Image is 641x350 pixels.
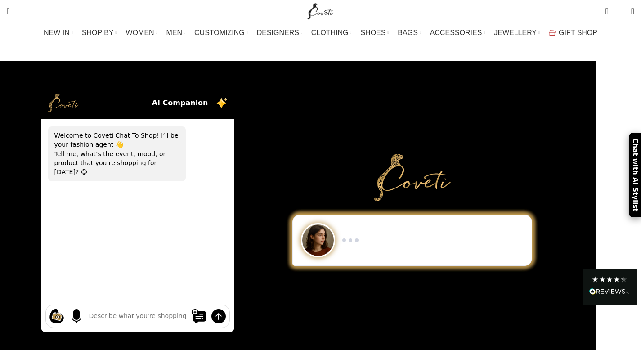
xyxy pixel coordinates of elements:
a: DESIGNERS [257,24,302,42]
span: JEWELLERY [494,28,537,37]
span: NEW IN [44,28,70,37]
a: JEWELLERY [494,24,540,42]
img: GiftBag [549,30,556,36]
span: CLOTHING [311,28,349,37]
span: BAGS [398,28,417,37]
span: 0 [617,9,624,16]
span: MEN [166,28,183,37]
span: ACCESSORIES [430,28,482,37]
span: GIFT SHOP [559,28,597,37]
a: CLOTHING [311,24,352,42]
a: GIFT SHOP [549,24,597,42]
a: BAGS [398,24,421,42]
div: Read All Reviews [583,269,637,305]
img: REVIEWS.io [589,288,630,295]
div: Main navigation [2,24,639,42]
a: SHOES [360,24,389,42]
a: 0 [601,2,613,20]
a: WOMEN [126,24,157,42]
a: CUSTOMIZING [194,24,248,42]
span: CUSTOMIZING [194,28,245,37]
div: Read All Reviews [589,287,630,298]
img: Primary Gold [374,154,451,201]
div: Chat to Shop demo [286,215,538,266]
span: 0 [606,4,613,11]
div: My Wishlist [615,2,624,20]
a: Site logo [305,7,336,14]
span: SHOES [360,28,385,37]
span: DESIGNERS [257,28,299,37]
span: SHOP BY [82,28,114,37]
a: MEN [166,24,185,42]
a: NEW IN [44,24,73,42]
a: Search [2,2,14,20]
a: SHOP BY [82,24,117,42]
a: ACCESSORIES [430,24,485,42]
div: 4.28 Stars [592,276,628,283]
span: WOMEN [126,28,154,37]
